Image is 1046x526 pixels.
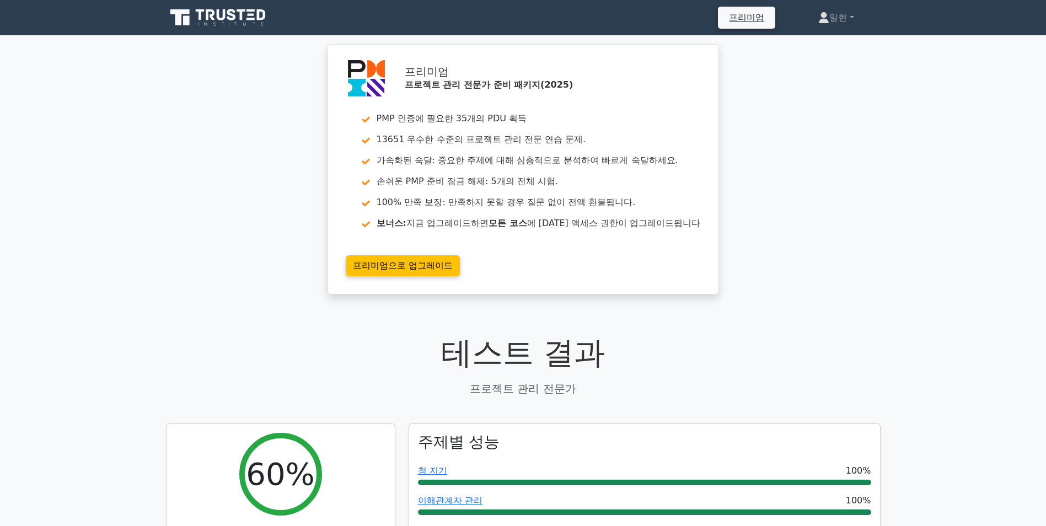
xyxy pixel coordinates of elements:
[418,465,447,476] a: 청 지기
[166,380,881,397] p: 프로젝트 관리 전문가
[792,7,880,29] a: 일현
[166,334,881,371] h1: 테스트 결과
[846,464,871,477] span: 100%
[846,494,871,507] span: 100%
[346,255,460,276] a: 프리미엄으로 업그레이드
[722,10,771,25] a: 프리미엄
[418,433,500,452] h3: 주제별 성능
[418,495,482,506] a: 이해관계자 관리
[829,12,847,23] font: 일현
[246,455,314,492] h2: 60%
